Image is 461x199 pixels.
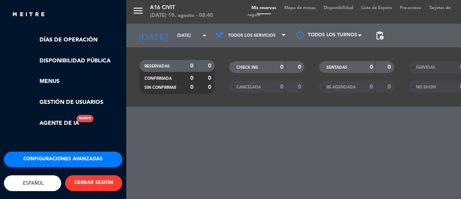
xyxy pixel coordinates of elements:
[20,119,79,128] a: Agente de IANuevo
[65,175,122,191] button: CERRAR SESIÓN
[20,36,122,45] a: Días de Operación
[20,98,122,107] a: Gestión de usuarios
[20,56,122,66] a: Disponibilidad pública
[20,77,122,86] a: Menus
[375,31,384,40] span: pending_actions
[21,180,44,186] span: Español
[4,152,122,167] button: Configuraciones avanzadas
[77,115,94,122] div: Nuevo
[12,12,45,18] img: MEITRE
